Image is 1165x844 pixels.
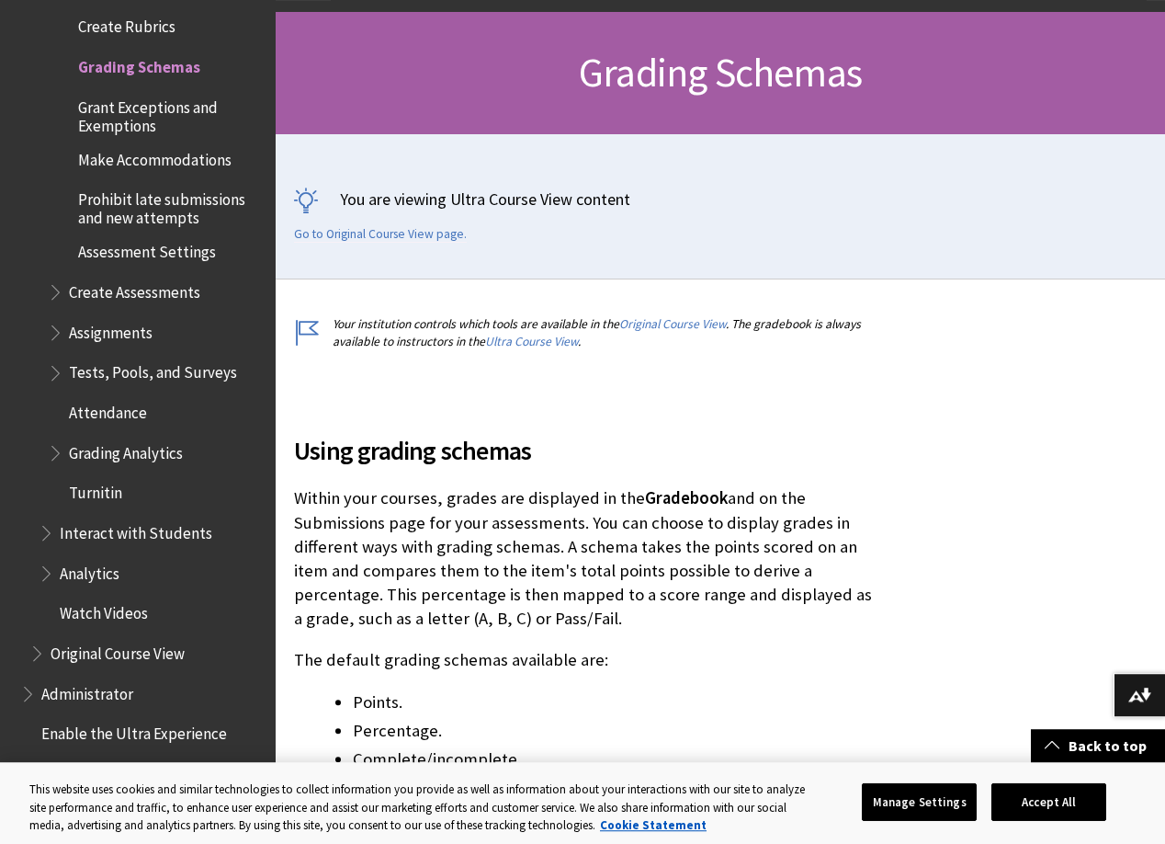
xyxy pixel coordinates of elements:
[41,719,227,744] span: Enable the Ultra Experience
[294,486,875,631] p: Within your courses, grades are displayed in the and on the Submissions page for your assessments...
[294,226,467,243] a: Go to Original Course View page.
[60,518,212,542] span: Interact with Students
[645,487,728,508] span: Gradebook
[862,782,977,821] button: Manage Settings
[353,718,875,744] li: Percentage.
[69,397,147,422] span: Attendance
[579,47,862,97] span: Grading Schemas
[51,638,185,663] span: Original Course View
[69,358,237,382] span: Tests, Pools, and Surveys
[991,782,1106,821] button: Accept All
[353,690,875,715] li: Points.
[60,599,148,623] span: Watch Videos
[294,431,875,470] span: Using grading schemas
[41,679,133,703] span: Administrator
[78,237,216,262] span: Assessment Settings
[619,316,726,332] a: Original Course View
[78,144,232,169] span: Make Accommodations
[78,51,200,76] span: Grading Schemas
[78,11,175,36] span: Create Rubrics
[78,92,263,135] span: Grant Exceptions and Exemptions
[69,277,200,302] span: Create Assessments
[1031,729,1165,763] a: Back to top
[600,817,707,833] a: More information about your privacy, opens in a new tab
[353,747,875,772] li: Complete/incomplete.
[78,185,263,228] span: Prohibit late submissions and new attempts
[29,781,816,835] div: This website uses cookies and similar technologies to collect information you provide as well as ...
[294,648,875,672] p: The default grading schemas available are:
[294,188,1147,211] p: You are viewing Ultra Course View content
[485,334,578,349] a: Ultra Course View
[294,315,875,350] p: Your institution controls which tools are available in the . The gradebook is always available to...
[41,758,202,783] span: Performance Dashboard
[69,478,122,503] span: Turnitin
[69,317,153,342] span: Assignments
[60,558,119,583] span: Analytics
[69,438,183,462] span: Grading Analytics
